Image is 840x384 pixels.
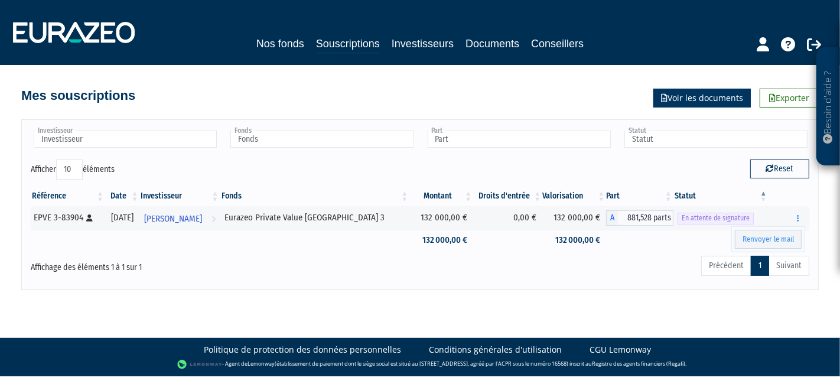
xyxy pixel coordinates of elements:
a: Voir les documents [653,89,751,108]
td: 132 000,00 € [409,206,473,230]
span: [PERSON_NAME] [145,208,203,230]
a: Investisseurs [392,35,454,52]
a: Conseillers [531,35,584,52]
span: En attente de signature [678,213,754,224]
i: Voir l'investisseur [211,208,216,230]
div: [DATE] [109,211,136,224]
select: Afficheréléments [56,160,83,180]
p: Besoin d'aide ? [822,54,835,160]
a: Renvoyer le mail [735,230,802,249]
span: A [606,210,618,226]
th: Date: activer pour trier la colonne par ordre croissant [105,186,140,206]
a: Lemonway [248,360,275,367]
a: Registre des agents financiers (Regafi) [592,360,685,367]
div: EPVE 3-83904 [34,211,101,224]
button: Reset [750,160,809,178]
th: Droits d'entrée: activer pour trier la colonne par ordre croissant [473,186,542,206]
a: Exporter [760,89,819,108]
i: [Français] Personne physique [86,214,93,222]
th: Référence : activer pour trier la colonne par ordre croissant [31,186,105,206]
th: Investisseur: activer pour trier la colonne par ordre croissant [140,186,220,206]
a: 1 [751,256,769,276]
label: Afficher éléments [31,160,115,180]
td: 132 000,00 € [542,230,606,250]
a: [PERSON_NAME] [140,206,220,230]
img: 1732889491-logotype_eurazeo_blanc_rvb.png [13,22,135,43]
a: Souscriptions [316,35,380,54]
td: 0,00 € [473,206,542,230]
th: Valorisation: activer pour trier la colonne par ordre croissant [542,186,606,206]
th: Montant: activer pour trier la colonne par ordre croissant [409,186,473,206]
th: Statut : activer pour trier la colonne par ordre d&eacute;croissant [673,186,769,206]
div: Eurazeo Private Value [GEOGRAPHIC_DATA] 3 [224,211,406,224]
td: 132 000,00 € [409,230,473,250]
a: Documents [465,35,519,52]
div: - Agent de (établissement de paiement dont le siège social est situé au [STREET_ADDRESS], agréé p... [12,359,828,370]
td: 132 000,00 € [542,206,606,230]
th: Part: activer pour trier la colonne par ordre croissant [606,186,673,206]
div: A - Eurazeo Private Value Europe 3 [606,210,673,226]
a: Politique de protection des données personnelles [204,344,401,356]
a: Conditions générales d'utilisation [429,344,562,356]
img: logo-lemonway.png [177,359,223,370]
span: 881,528 parts [618,210,673,226]
th: Fonds: activer pour trier la colonne par ordre croissant [220,186,410,206]
a: CGU Lemonway [590,344,651,356]
a: Nos fonds [256,35,304,52]
h4: Mes souscriptions [21,89,135,103]
div: Affichage des éléments 1 à 1 sur 1 [31,255,345,274]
